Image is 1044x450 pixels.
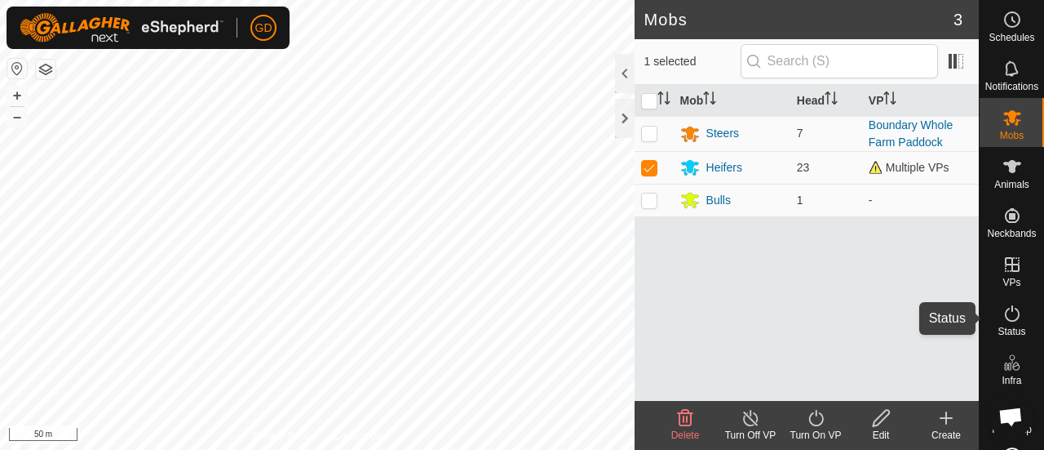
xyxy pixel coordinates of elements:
span: Heatmap [992,425,1032,434]
div: Bulls [706,192,731,209]
span: Status [998,327,1025,336]
button: Map Layers [36,60,55,79]
p-sorticon: Activate to sort [657,94,670,107]
div: Turn On VP [783,428,848,443]
p-sorticon: Activate to sort [825,94,838,107]
span: Multiple VPs [869,161,949,174]
p-sorticon: Activate to sort [883,94,896,107]
th: Head [790,85,862,117]
button: – [7,107,27,127]
h2: Mobs [644,10,953,29]
div: Edit [848,428,913,443]
td: - [862,184,979,216]
span: GD [255,20,272,37]
a: Privacy Policy [253,429,314,443]
p-sorticon: Activate to sort [703,94,716,107]
button: Reset Map [7,59,27,78]
span: 23 [797,161,810,174]
span: 3 [953,7,962,32]
a: Boundary Whole Farm Paddock [869,118,953,149]
div: Create [913,428,979,443]
div: Heifers [706,159,742,176]
span: 1 selected [644,53,741,70]
span: Delete [671,430,700,441]
span: 7 [797,127,803,140]
img: Gallagher Logo [20,13,223,42]
th: VP [862,85,979,117]
th: Mob [674,85,790,117]
button: + [7,86,27,105]
span: Schedules [989,33,1034,42]
a: Contact Us [333,429,381,443]
input: Search (S) [741,44,938,78]
span: Animals [994,180,1029,189]
span: Neckbands [987,229,1036,238]
span: VPs [1002,278,1020,287]
div: Steers [706,125,739,142]
span: Mobs [1000,131,1024,140]
span: 1 [797,194,803,207]
span: Infra [1002,376,1021,385]
div: Turn Off VP [718,428,783,443]
span: Notifications [985,82,1038,91]
div: Open chat [989,394,1033,439]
